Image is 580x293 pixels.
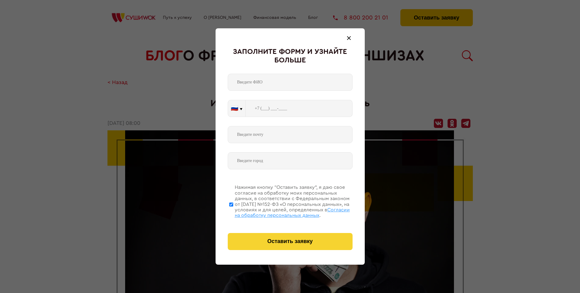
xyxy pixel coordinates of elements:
input: +7 (___) ___-____ [246,100,353,117]
input: Введите ФИО [228,74,353,91]
input: Введите почту [228,126,353,143]
button: 🇷🇺 [228,100,245,117]
span: Согласии на обработку персональных данных [235,207,350,218]
input: Введите город [228,152,353,169]
div: Нажимая кнопку “Оставить заявку”, я даю свое согласие на обработку моих персональных данных, в со... [235,185,353,218]
div: Заполните форму и узнайте больше [228,48,353,65]
button: Оставить заявку [228,233,353,250]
